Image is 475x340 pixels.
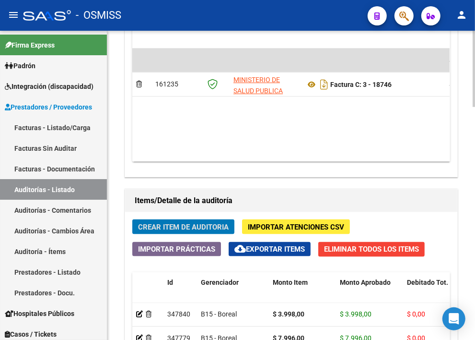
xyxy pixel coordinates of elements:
datatable-header-cell: ID [151,18,199,49]
datatable-header-cell: CAE [199,18,230,49]
span: Eliminar Todos los Items [324,245,419,254]
span: B15 - Boreal [201,311,237,318]
div: Open Intercom Messenger [442,307,465,330]
strong: Factura C: 3 - 18746 [330,81,392,88]
span: Crear Item de Auditoria [138,223,229,231]
span: Monto Item [273,279,308,286]
span: Id [167,279,173,286]
span: Gerenciador [201,279,239,286]
span: 161235 [155,80,178,88]
button: Importar Atenciones CSV [242,219,350,234]
datatable-header-cell: Id [163,272,197,315]
datatable-header-cell: Monto Aprobado [336,272,403,315]
span: Integración (discapacidad) [5,81,93,92]
span: MINISTERIO DE SALUD PUBLICA [233,76,283,95]
mat-icon: person [456,9,467,21]
span: $ 0,00 [407,311,425,318]
datatable-header-cell: Gerenciador [197,272,269,315]
span: Padrón [5,61,35,71]
i: Descargar documento [318,77,330,92]
span: Casos / Tickets [5,329,57,340]
button: Importar Prácticas [132,242,221,256]
mat-icon: cloud_download [234,243,246,255]
span: Importar Prácticas [138,245,215,254]
datatable-header-cell: CPBT [301,18,445,49]
datatable-header-cell: Monto Item [269,272,336,315]
span: $ 3.998,00 [340,311,371,318]
datatable-header-cell: Debitado Tot. [403,272,470,315]
strong: $ 3.998,00 [273,311,304,318]
button: Eliminar Todos los Items [318,242,425,257]
span: - OSMISS [76,5,121,26]
span: 347840 [167,311,190,318]
mat-icon: menu [8,9,19,21]
span: Importar Atenciones CSV [248,223,344,231]
span: Hospitales Públicos [5,308,74,319]
button: Crear Item de Auditoria [132,219,234,234]
button: Exportar Items [229,242,311,256]
datatable-header-cell: Razon Social [230,18,301,49]
span: Monto Aprobado [340,279,391,286]
span: Prestadores / Proveedores [5,102,92,112]
span: Firma Express [5,40,55,50]
h1: Items/Detalle de la auditoría [135,193,448,208]
span: Exportar Items [234,245,305,254]
span: Debitado Tot. [407,279,448,286]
